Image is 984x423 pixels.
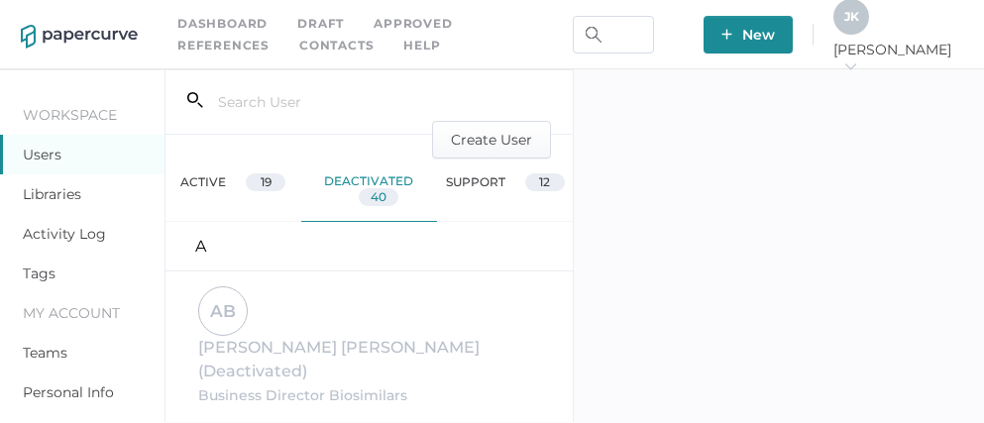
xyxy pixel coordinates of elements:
[165,222,574,271] div: A
[721,16,775,53] span: New
[23,146,61,163] a: Users
[23,264,55,282] a: Tags
[432,121,551,159] button: Create User
[437,159,573,222] div: support
[177,13,268,35] a: Dashboard
[721,29,732,40] img: plus-white.e19ec114.svg
[198,386,411,404] span: Business Director Biosimilars
[374,13,452,35] a: Approved
[23,185,81,203] a: Libraries
[833,41,963,76] span: [PERSON_NAME]
[403,35,440,56] div: help
[23,225,106,243] a: Activity Log
[210,301,236,321] span: A B
[451,122,532,158] span: Create User
[573,16,654,53] input: Search Workspace
[297,13,344,35] a: Draft
[301,159,437,222] div: deactivated
[23,383,114,401] a: Personal Info
[187,92,203,108] i: search_left
[198,338,480,380] span: [PERSON_NAME] [PERSON_NAME] (Deactivated)
[203,83,458,121] input: Search User
[704,16,793,53] button: New
[165,159,301,222] div: active
[432,129,551,148] a: Create User
[371,189,386,204] span: 40
[844,9,859,24] span: J K
[261,174,272,189] span: 19
[23,344,67,362] a: Teams
[539,174,550,189] span: 12
[165,271,574,423] a: AB[PERSON_NAME] [PERSON_NAME](Deactivated)Business Director Biosimilars
[586,27,601,43] img: search.bf03fe8b.svg
[177,35,270,56] a: References
[21,25,138,49] img: papercurve-logo-colour.7244d18c.svg
[299,35,374,56] a: Contacts
[843,59,857,73] i: arrow_right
